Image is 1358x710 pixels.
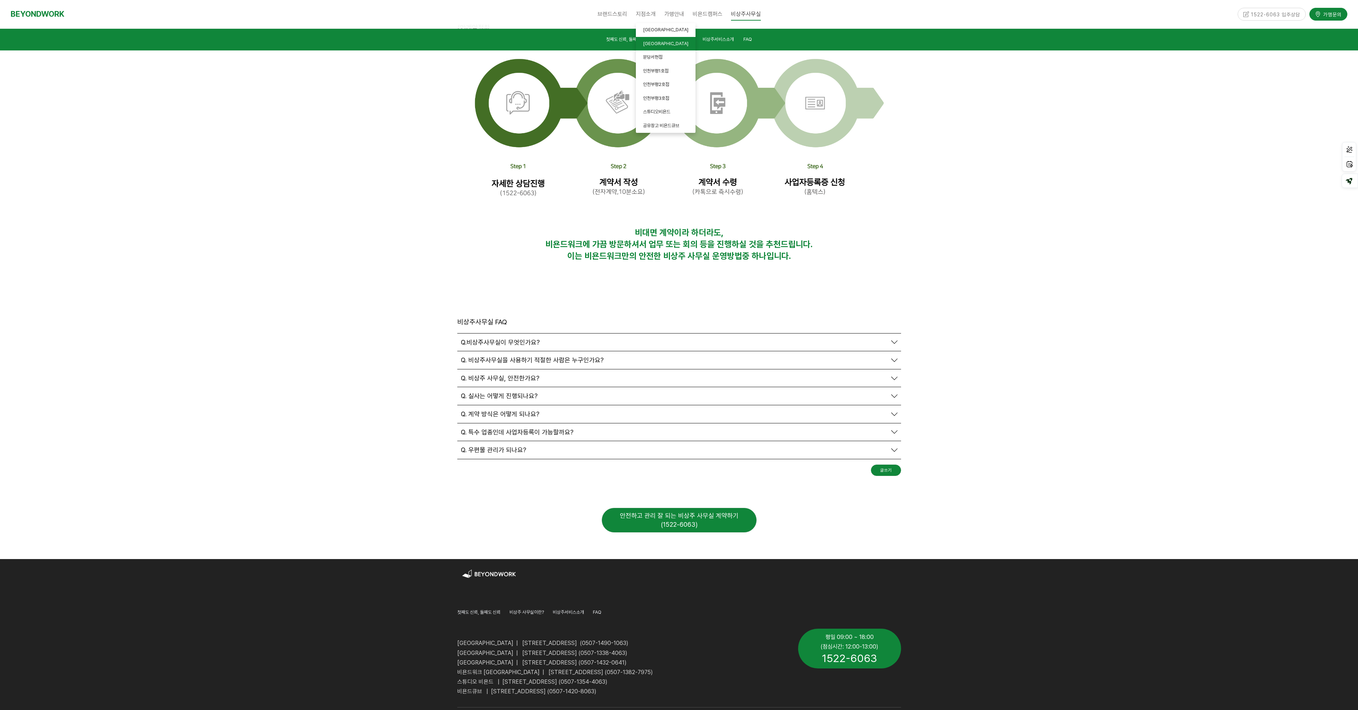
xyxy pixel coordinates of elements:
span: [GEOGRAPHIC_DATA] | [STREET_ADDRESS] (0507-1338-4063) [457,650,627,656]
a: 첫째도 신뢰, 둘째도 신뢰 [457,608,501,618]
span: 비상주 사무실이란? [509,609,544,615]
strong: 중 하나입니다. [742,251,791,261]
span: 1522-6063 [822,652,877,665]
span: 스튜디오비욘드 [643,109,670,114]
span: 비상주서비스소개 [703,37,734,42]
span: 가맹문의 [1321,11,1342,18]
a: 비상주서비스소개 [703,36,734,45]
a: FAQ [593,608,601,618]
span: 인천부평2호점 [643,82,669,87]
span: FAQ [743,37,752,42]
span: 평일 09:00 ~ 18:00 [825,634,874,640]
a: BEYONDWORK [11,7,64,21]
span: Q. 실사는 어떻게 진행되나요? [461,392,538,400]
span: 분당서현점 [643,54,662,60]
a: 브랜드스토리 [593,5,632,23]
header: 비상주사무실 FAQ [457,316,507,328]
span: 첫째도 신뢰, 둘째도 신뢰 [606,37,649,42]
a: 인천부평3호점 [636,92,696,105]
span: 비욘드워크에 가끔 방문하셔서 업무 또는 회의 등을 진행하실 것을 추천드립니다. [545,239,813,249]
span: 비욘드캠퍼스 [693,11,722,17]
a: 가맹문의 [1309,8,1347,20]
span: 가맹안내 [664,11,684,17]
span: 인천부평1호점 [643,68,669,74]
span: 인천부평3호점 [643,96,669,101]
span: Q. 비상주 사무실, 안전한가요? [461,374,539,382]
span: 비상주서비스소개 [553,609,584,615]
a: [GEOGRAPHIC_DATA] [636,23,696,37]
span: 비욘드큐브 | [STREET_ADDRESS] (0507-1420-8063) [457,688,596,695]
img: 8a6efcb04e32c.png [475,45,884,215]
a: 비욘드캠퍼스 [688,5,727,23]
span: 비욘드워크 [GEOGRAPHIC_DATA] | [STREET_ADDRESS] (0507-1382-7975) [457,669,653,676]
a: 첫째도 신뢰, 둘째도 신뢰 [606,36,649,45]
a: 글쓰기 [871,465,901,476]
a: [GEOGRAPHIC_DATA] [636,37,696,51]
span: Q. 비상주사무실을 사용하기 적절한 사람은 누구인가요? [461,356,604,364]
a: FAQ [743,36,752,45]
a: 스튜디오비욘드 [636,105,696,119]
span: 첫째도 신뢰, 둘째도 신뢰 [457,609,501,615]
a: 비상주사무실 [727,5,765,23]
span: Q. 우편물 관리가 되나요? [461,446,526,454]
a: 비상주서비스소개 [553,608,584,618]
a: 공유창고 비욘드큐브 [636,119,696,133]
span: 지점소개 [636,11,656,17]
span: Q.비상주사무실이 무엇인가요? [461,338,540,346]
a: 인천부평2호점 [636,78,696,92]
a: 인천부평1호점 [636,64,696,78]
a: 가맹안내 [660,5,688,23]
span: Q. 특수 업종인데 사업자등록이 가능할까요? [461,428,573,436]
span: [GEOGRAPHIC_DATA] [643,41,688,46]
a: 비상주 사무실이란? [509,608,544,618]
span: 비상주사무실 [731,8,761,21]
span: 이는 비욘드워크만의 안전한 비상주 사무실 운영방법 [567,251,742,261]
span: FAQ [593,609,601,615]
span: (점심시간: 12:00-13:00) [820,643,878,650]
strong: 비대면 계약이라 하더라도, [635,227,724,238]
span: 브랜드스토리 [598,11,627,17]
span: [GEOGRAPHIC_DATA] [643,27,688,32]
span: [GEOGRAPHIC_DATA] | [STREET_ADDRESS] (0507-1432-0641) [457,659,627,666]
a: 분당서현점 [636,50,696,64]
span: 공유창고 비욘드큐브 [643,123,679,128]
span: [GEOGRAPHIC_DATA] | [STREET_ADDRESS] (0507-1490-1063) [457,640,628,646]
span: 스튜디오 비욘드 | [STREET_ADDRESS] (0507-1354-4063) [457,678,607,685]
span: Q. 계약 방식은 어떻게 되나요? [461,410,539,418]
a: 지점소개 [632,5,660,23]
